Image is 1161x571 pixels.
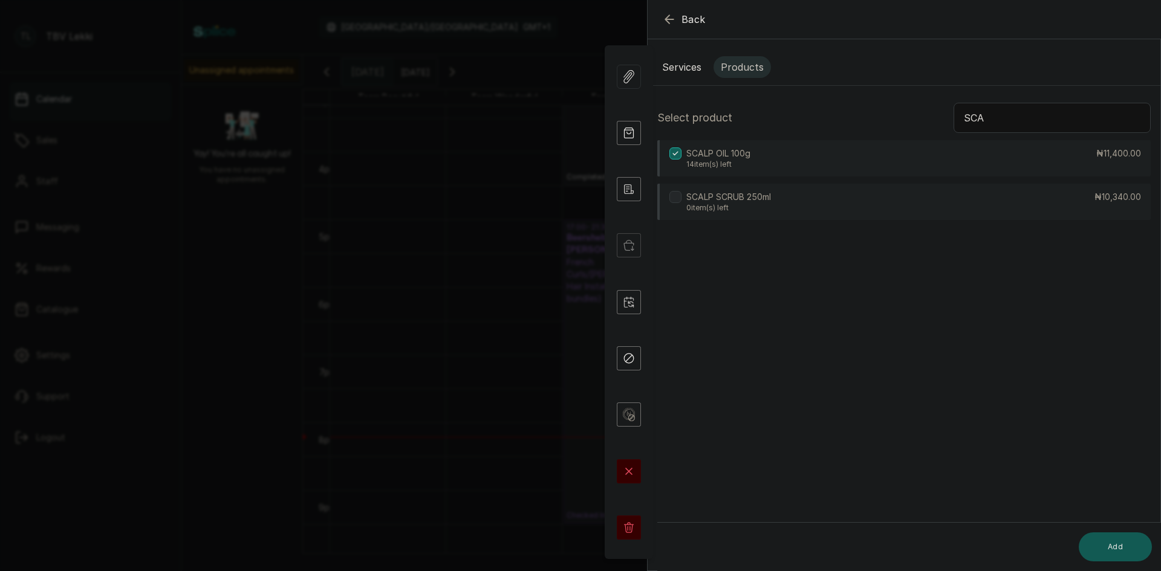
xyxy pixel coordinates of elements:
[714,56,771,78] button: Products
[655,56,709,78] button: Services
[1079,532,1152,561] button: Add
[1096,147,1141,160] p: ₦11,400.00
[1094,191,1141,203] p: ₦10,340.00
[662,12,706,27] button: Back
[686,147,750,160] p: SCALP OIL 100g
[657,109,732,126] p: Select product
[686,203,771,213] p: 0 item(s) left
[681,12,706,27] span: Back
[954,103,1151,133] input: Search.
[686,191,771,203] p: SCALP SCRUB 250ml
[686,160,750,169] p: 14 item(s) left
